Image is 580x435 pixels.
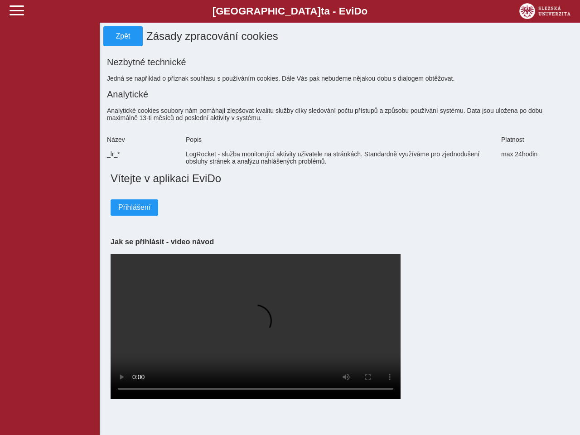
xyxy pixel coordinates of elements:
span: Zpět [107,32,139,40]
h3: Jak se přihlásit - video návod [111,237,569,246]
h1: Zásady zpracování cookies [143,26,537,46]
button: Přihlášení [111,199,158,216]
div: _lr_* [103,147,182,169]
div: LogRocket - služba monitorující aktivity uživatele na stránkách. Standardně využíváme pro zjednod... [182,147,498,169]
img: logo_web_su.png [519,3,570,19]
div: Popis [182,132,498,147]
span: Přihlášení [118,203,150,212]
h2: Analytické [107,89,573,100]
span: D [354,5,361,17]
span: o [362,5,368,17]
b: [GEOGRAPHIC_DATA] a - Evi [27,5,553,17]
div: Jedná se například o příznak souhlasu s používáním cookies. Dále Vás pak nebudeme nějakou dobu s ... [103,71,576,86]
video: Your browser does not support the video tag. [111,254,401,399]
button: Zpět [103,26,143,46]
h2: Nezbytné technické [107,57,573,68]
div: Analytické cookies soubory nám pomáhají zlepšovat kvalitu služby díky sledování počtu přístupů a ... [103,103,576,125]
div: Název [103,132,182,147]
div: Platnost [498,132,576,147]
span: t [321,5,324,17]
h1: Vítejte v aplikaci EviDo [111,172,569,185]
div: max 24hodin [498,147,576,169]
